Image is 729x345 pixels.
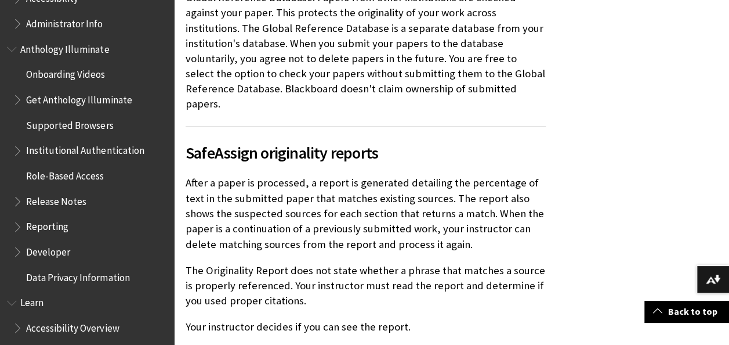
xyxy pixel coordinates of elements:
[26,116,113,131] span: Supported Browsers
[26,14,103,30] span: Administrator Info
[186,319,546,334] p: Your instructor decides if you can see the report.
[26,318,119,334] span: Accessibility Overview
[186,175,546,251] p: After a paper is processed, a report is generated detailing the percentage of text in the submitt...
[26,242,70,258] span: Developer
[26,192,86,207] span: Release Notes
[20,39,109,55] span: Anthology Illuminate
[26,217,68,233] span: Reporting
[20,293,43,309] span: Learn
[26,166,104,182] span: Role-Based Access
[26,268,129,283] span: Data Privacy Information
[26,141,144,157] span: Institutional Authentication
[26,65,105,81] span: Onboarding Videos
[644,301,729,322] a: Back to top
[7,39,167,287] nav: Book outline for Anthology Illuminate
[186,141,546,165] span: SafeAssign originality reports
[186,263,546,308] p: The Originality Report does not state whether a phrase that matches a source is properly referenc...
[26,90,132,106] span: Get Anthology Illuminate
